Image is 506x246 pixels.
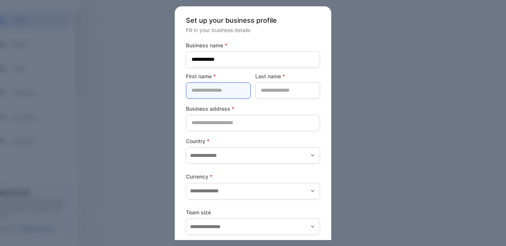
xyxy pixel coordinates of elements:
[186,173,320,180] label: Currency
[186,41,320,49] label: Business name
[186,72,251,80] label: First name
[186,26,320,34] p: Fill in your business details
[186,15,320,25] p: Set up your business profile
[255,72,320,80] label: Last name
[186,208,320,216] label: Team size
[186,105,320,113] label: Business address
[186,137,320,145] label: Country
